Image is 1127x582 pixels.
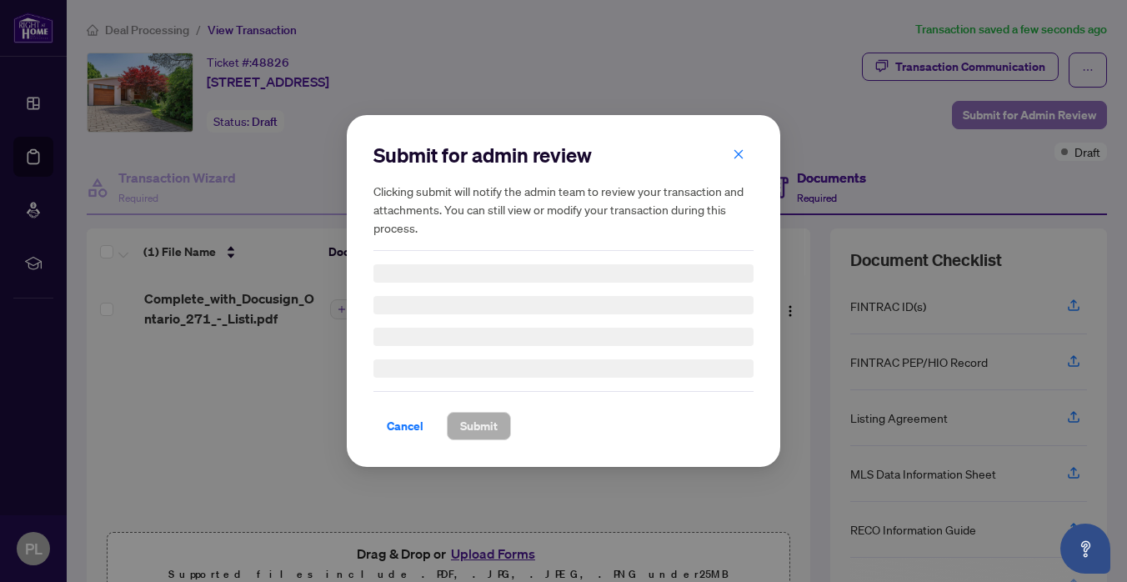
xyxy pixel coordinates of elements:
[733,148,744,160] span: close
[373,142,754,168] h2: Submit for admin review
[373,412,437,440] button: Cancel
[1060,524,1110,574] button: Open asap
[373,182,754,237] h5: Clicking submit will notify the admin team to review your transaction and attachments. You can st...
[387,413,423,439] span: Cancel
[447,412,511,440] button: Submit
